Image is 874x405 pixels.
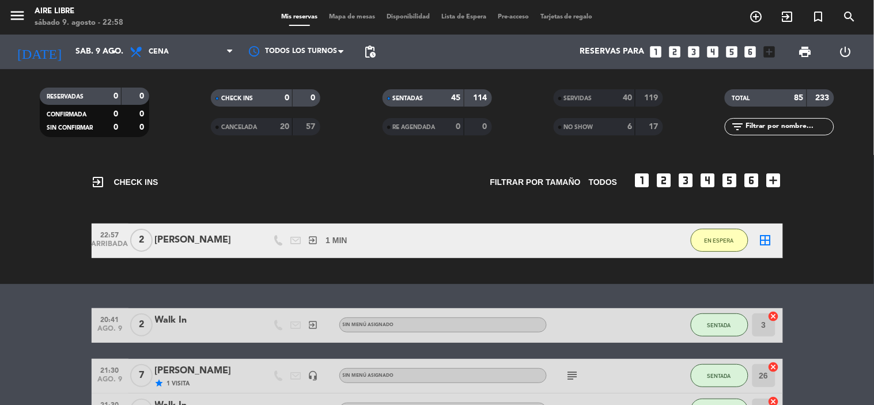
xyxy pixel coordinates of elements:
i: looks_one [633,171,652,190]
strong: 119 [644,94,660,102]
div: Aire Libre [35,6,123,17]
i: looks_5 [724,44,739,59]
div: sábado 9. agosto - 22:58 [35,17,123,29]
span: NO SHOW [564,124,593,130]
i: subject [566,369,580,383]
i: exit_to_app [92,175,105,189]
button: SENTADA [691,364,748,387]
span: SENTADA [707,322,731,328]
i: power_settings_new [838,45,852,59]
span: Lista de Espera [436,14,492,20]
i: looks_6 [743,44,758,59]
i: looks_6 [743,171,761,190]
span: Mis reservas [275,14,323,20]
strong: 233 [816,94,832,102]
i: looks_3 [686,44,701,59]
span: 7 [130,364,153,387]
i: looks_3 [677,171,695,190]
span: RESERVADAS [47,94,84,100]
i: star [155,378,164,388]
span: 1 MIN [326,234,347,247]
i: add_box [762,44,777,59]
span: SENTADA [707,373,731,379]
div: [PERSON_NAME] [155,364,253,378]
span: CANCELADA [221,124,257,130]
i: exit_to_app [781,10,794,24]
strong: 0 [482,123,489,131]
span: ARRIBADA [96,240,124,253]
div: [PERSON_NAME] [155,233,253,248]
i: filter_list [731,120,744,134]
span: 22:57 [96,228,124,241]
i: [DATE] [9,39,70,65]
div: LOG OUT [826,35,865,69]
span: TOTAL [732,96,750,101]
strong: 85 [794,94,804,102]
span: 21:30 [96,363,124,376]
strong: 40 [623,94,632,102]
i: turned_in_not [812,10,826,24]
i: headset_mic [308,370,319,381]
button: menu [9,7,26,28]
span: SENTADAS [393,96,423,101]
strong: 0 [456,123,461,131]
span: Disponibilidad [381,14,436,20]
span: CHECK INS [221,96,253,101]
i: cancel [768,311,780,322]
span: ago. 9 [96,325,124,338]
button: EN ESPERA [691,229,748,252]
strong: 0 [139,110,146,118]
span: RE AGENDADA [393,124,436,130]
i: search [843,10,857,24]
strong: 0 [285,94,289,102]
button: SENTADA [691,313,748,336]
div: Walk In [155,313,253,328]
span: EN ESPERA [705,237,734,244]
span: Reservas para [580,47,644,56]
span: SIN CONFIRMAR [47,125,93,131]
strong: 0 [139,92,146,100]
span: 2 [130,313,153,336]
span: pending_actions [363,45,377,59]
span: Filtrar por tamaño [490,176,581,189]
span: TODOS [589,176,618,189]
strong: 0 [311,94,318,102]
span: 1 Visita [167,379,190,388]
i: add_box [765,171,783,190]
strong: 0 [113,110,118,118]
span: ago. 9 [96,376,124,389]
span: CHECK INS [92,175,158,189]
span: Cena [149,48,169,56]
input: Filtrar por nombre... [744,120,834,133]
span: Tarjetas de regalo [535,14,599,20]
i: looks_two [655,171,674,190]
strong: 0 [113,123,118,131]
strong: 45 [452,94,461,102]
span: SERVIDAS [564,96,592,101]
i: looks_two [667,44,682,59]
strong: 114 [473,94,489,102]
i: looks_one [648,44,663,59]
span: 20:41 [96,312,124,325]
strong: 17 [649,123,660,131]
i: exit_to_app [308,235,319,245]
i: menu [9,7,26,24]
span: Sin menú asignado [343,323,394,327]
span: CONFIRMADA [47,112,86,118]
span: Sin menú asignado [343,373,394,378]
i: looks_4 [699,171,717,190]
span: 2 [130,229,153,252]
strong: 6 [627,123,632,131]
span: print [799,45,812,59]
i: looks_5 [721,171,739,190]
i: border_all [759,233,773,247]
span: Mapa de mesas [323,14,381,20]
i: looks_4 [705,44,720,59]
strong: 0 [139,123,146,131]
strong: 57 [307,123,318,131]
strong: 0 [113,92,118,100]
span: Pre-acceso [492,14,535,20]
i: add_circle_outline [750,10,763,24]
i: arrow_drop_down [107,45,121,59]
i: cancel [768,361,780,373]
